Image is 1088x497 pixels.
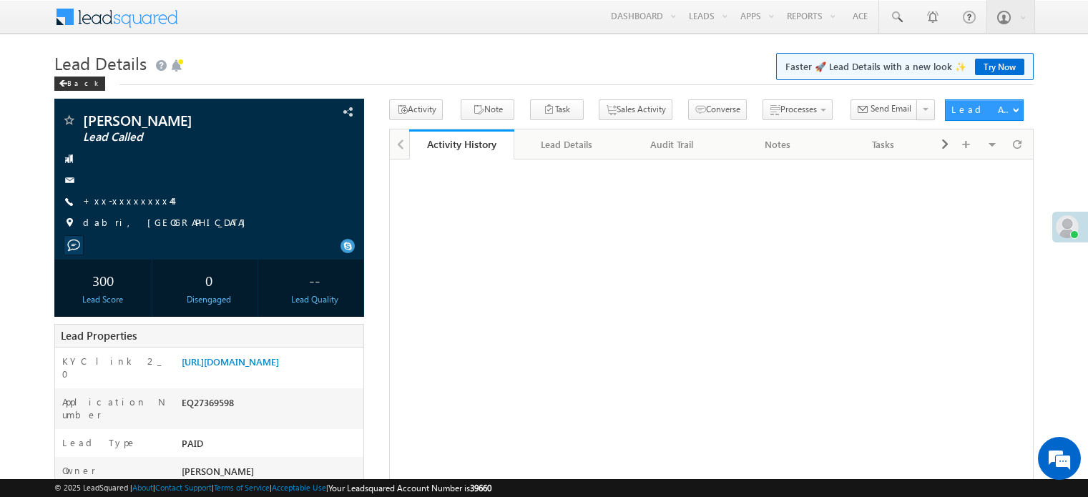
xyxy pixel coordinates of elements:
span: Lead Properties [61,328,137,343]
div: Tasks [843,136,923,153]
a: Activity History [409,129,514,159]
div: Disengaged [164,293,254,306]
span: [PERSON_NAME] [83,113,275,127]
a: Tasks [831,129,936,159]
label: KYC link 2_0 [62,355,167,380]
div: Lead Details [526,136,607,153]
span: [PERSON_NAME] [182,465,254,477]
button: Activity [389,99,443,120]
a: Notes [725,129,830,159]
a: About [132,483,153,492]
div: Lead Quality [270,293,360,306]
span: © 2025 LeadSquared | | | | | [54,481,491,495]
a: Lead Details [514,129,619,159]
a: Audit Trail [620,129,725,159]
span: 39660 [470,483,491,493]
label: Application Number [62,395,167,421]
div: Back [54,77,105,91]
button: Converse [688,99,747,120]
a: Back [54,76,112,88]
span: Processes [780,104,817,114]
span: dabri, [GEOGRAPHIC_DATA] [83,216,253,230]
button: Lead Actions [945,99,1024,121]
div: -- [270,267,360,293]
div: 0 [164,267,254,293]
div: EQ27369598 [178,395,363,415]
a: Contact Support [155,483,212,492]
button: Note [461,99,514,120]
button: Sales Activity [599,99,672,120]
span: Send Email [871,102,911,115]
div: 300 [58,267,148,293]
a: [URL][DOMAIN_NAME] [182,355,279,368]
button: Task [530,99,584,120]
label: Lead Type [62,436,137,449]
label: Owner [62,464,96,477]
span: Faster 🚀 Lead Details with a new look ✨ [785,59,1024,74]
a: Try Now [975,59,1024,75]
div: Notes [737,136,818,153]
span: Your Leadsquared Account Number is [328,483,491,493]
a: Acceptable Use [272,483,326,492]
div: PAID [178,436,363,456]
a: Terms of Service [214,483,270,492]
div: Activity History [420,137,504,151]
span: Lead Details [54,51,147,74]
div: Lead Score [58,293,148,306]
span: Lead Called [83,130,275,144]
div: Audit Trail [632,136,712,153]
a: +xx-xxxxxxxx44 [83,195,172,207]
div: Lead Actions [951,103,1012,116]
button: Processes [763,99,833,120]
button: Send Email [851,99,918,120]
